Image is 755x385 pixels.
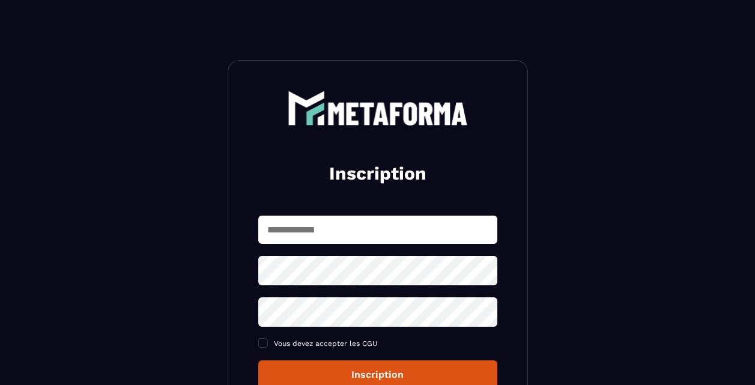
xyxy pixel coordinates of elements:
[258,91,497,126] a: logo
[273,162,483,186] h2: Inscription
[288,91,468,126] img: logo
[268,369,488,380] div: Inscription
[274,339,378,348] span: Vous devez accepter les CGU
